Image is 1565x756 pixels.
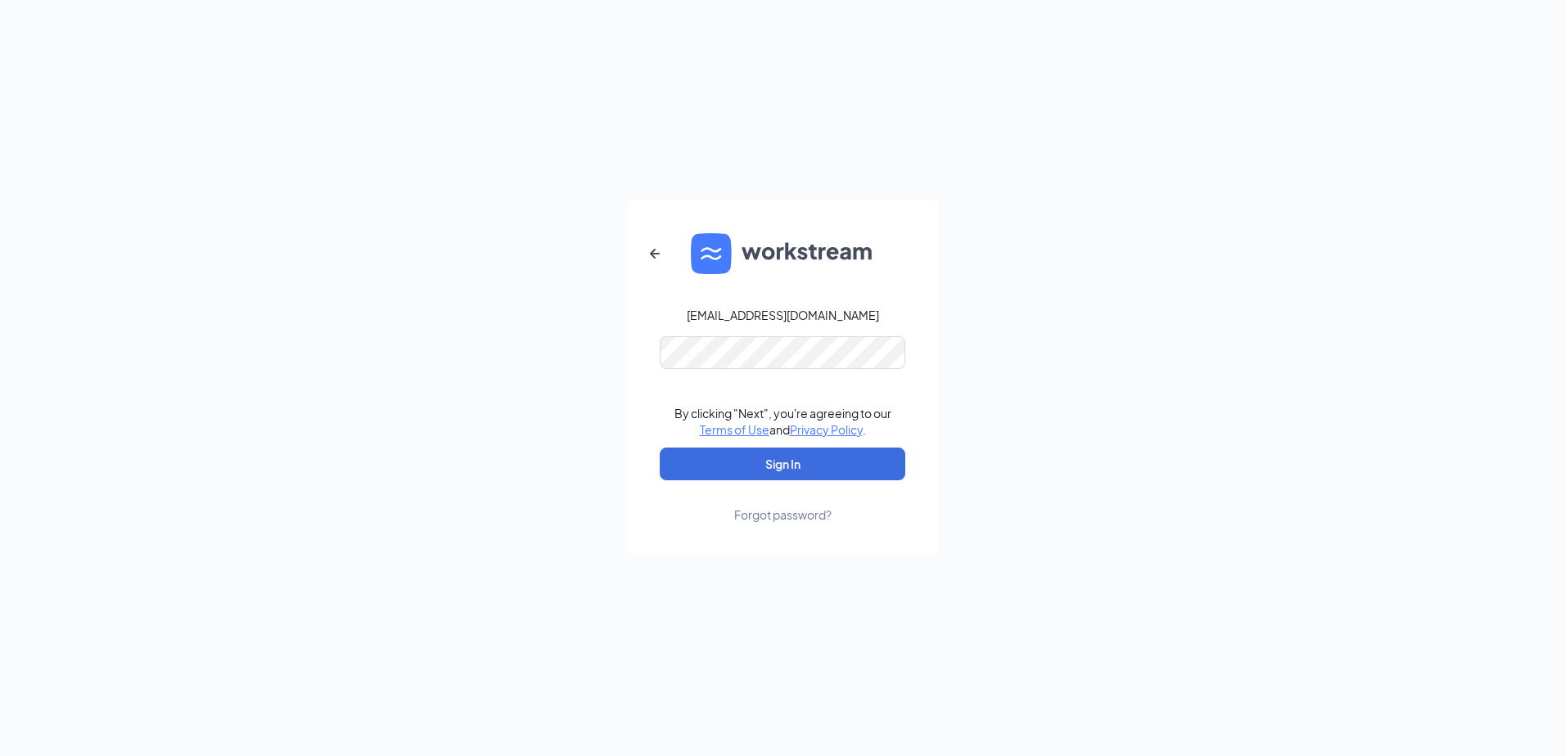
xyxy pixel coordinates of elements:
[645,244,665,263] svg: ArrowLeftNew
[674,405,891,438] div: By clicking "Next", you're agreeing to our and .
[691,233,874,274] img: WS logo and Workstream text
[687,307,879,323] div: [EMAIL_ADDRESS][DOMAIN_NAME]
[700,422,769,437] a: Terms of Use
[734,480,832,523] a: Forgot password?
[790,422,863,437] a: Privacy Policy
[660,448,905,480] button: Sign In
[635,234,674,273] button: ArrowLeftNew
[734,506,832,523] div: Forgot password?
